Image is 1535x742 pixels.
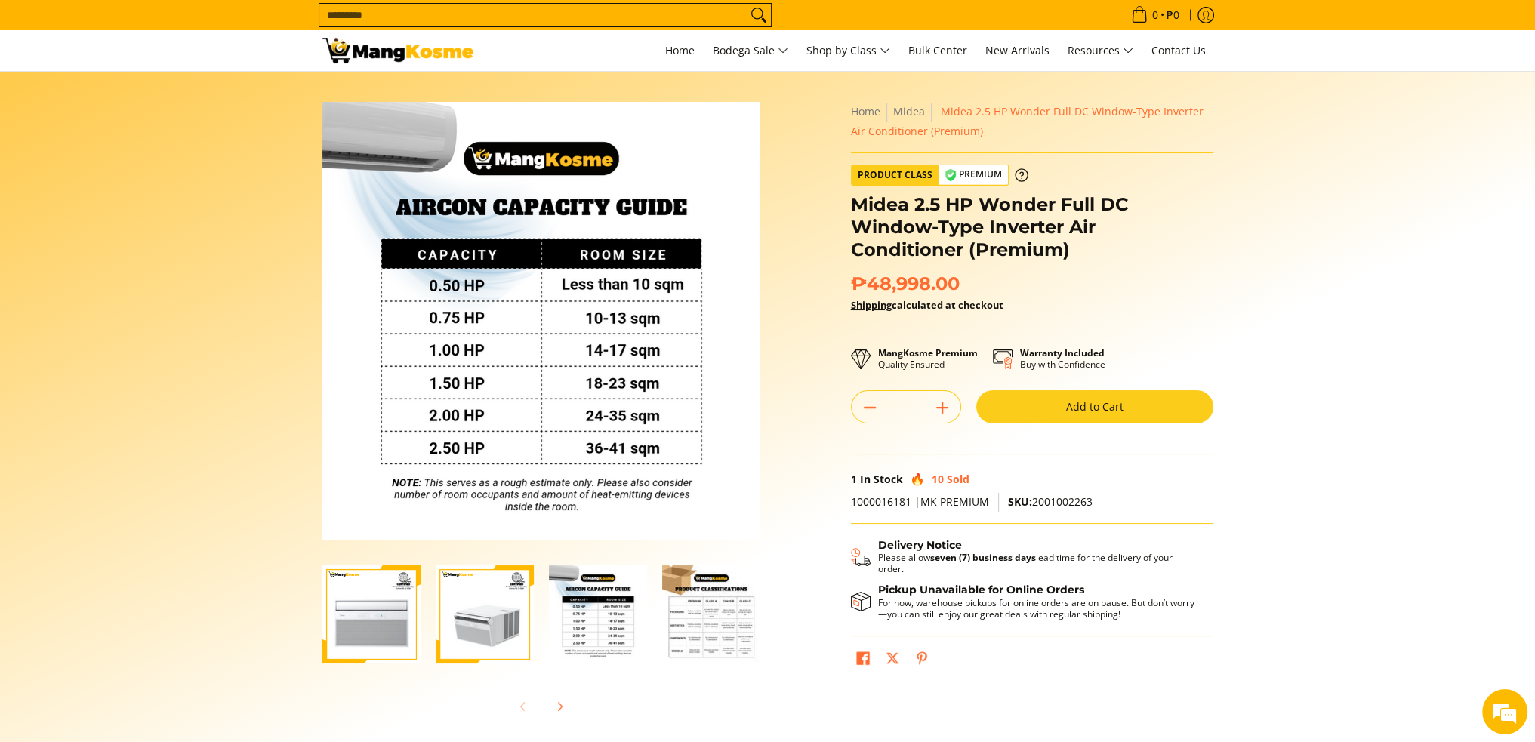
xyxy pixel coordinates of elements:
a: Home [658,30,702,71]
button: Search [747,4,771,26]
span: 10 [932,472,944,486]
span: ₱48,998.00 [851,272,960,295]
strong: MangKosme Premium [878,346,978,359]
button: Add to Cart [976,390,1213,423]
a: Shipping [851,298,892,312]
img: premium-badge-icon.webp [945,169,957,181]
span: Shop by Class [806,42,890,60]
a: Shop by Class [799,30,898,71]
span: Product Class [852,165,939,185]
span: Midea 2.5 HP Wonder Full DC Window-Type Inverter Air Conditioner (Premium) [851,104,1204,138]
span: Sold [947,472,969,486]
p: Quality Ensured [878,347,978,370]
span: Contact Us [1151,43,1206,57]
a: Resources [1060,30,1141,71]
button: Subtract [852,396,888,420]
a: Midea [893,104,925,119]
a: New Arrivals [978,30,1057,71]
span: ₱0 [1164,10,1182,20]
a: Product Class Premium [851,165,1028,186]
a: Home [851,104,880,119]
strong: Delivery Notice [878,538,962,552]
nav: Main Menu [489,30,1213,71]
a: Bodega Sale [705,30,796,71]
a: Share on Facebook [852,648,874,673]
strong: Pickup Unavailable for Online Orders [878,583,1084,596]
span: In Stock [860,472,903,486]
a: Pin on Pinterest [911,648,932,673]
img: Midea 2.5 HP Wonder Full DC Window-Type Inverter Air Conditioner (Premium)-3 [549,565,647,663]
p: Please allow lead time for the delivery of your order. [878,552,1198,574]
button: Shipping & Delivery [851,539,1198,575]
h1: Midea 2.5 HP Wonder Full DC Window-Type Inverter Air Conditioner (Premium) [851,193,1213,261]
span: Resources [1068,42,1133,60]
strong: calculated at checkout [851,298,1003,312]
img: Midea Wonder 2.5 Full DC HP Window-Type Inverter Aircon l Mang Kosme [322,38,473,63]
span: Bodega Sale [713,42,788,60]
span: Premium [939,165,1008,184]
span: SKU: [1008,494,1032,509]
span: Bulk Center [908,43,967,57]
p: Buy with Confidence [1020,347,1105,370]
a: Post on X [882,648,903,673]
p: For now, warehouse pickups for online orders are on pause. But don’t worry—you can still enjoy ou... [878,597,1198,620]
span: Home [665,43,695,57]
img: https://mangkosme.com/products/midea-wonder-2-5hp-window-type-inverter-aircon-premium [322,565,421,663]
button: Next [543,690,576,723]
span: New Arrivals [985,43,1050,57]
span: • [1127,7,1184,23]
img: Midea 2.5 HP Wonder Full DC Window-Type Inverter Air Conditioner (Premium)-4 [662,565,760,663]
span: 0 [1150,10,1160,20]
a: Contact Us [1144,30,1213,71]
strong: seven (7) business days [930,551,1036,564]
nav: Breadcrumbs [851,102,1213,141]
a: Bulk Center [901,30,975,71]
span: 2001002263 [1008,494,1093,509]
img: Midea 2.5 HP Wonder Full DC Window-Type Inverter Air Conditioner (Premium) [322,102,760,540]
span: 1000016181 |MK PREMIUM [851,494,989,509]
span: 1 [851,472,857,486]
button: Add [924,396,960,420]
img: Midea 2.5 HP Wonder Full DC Window-Type Inverter Air Conditioner (Premium)-2 [436,565,534,663]
strong: Warranty Included [1020,346,1105,359]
